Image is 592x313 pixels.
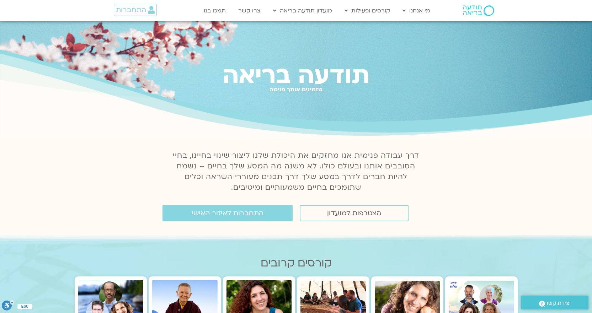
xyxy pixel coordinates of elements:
a: הצטרפות למועדון [300,205,409,221]
span: התחברות [116,6,146,14]
span: התחברות לאיזור האישי [192,209,263,217]
a: התחברות [114,4,157,16]
a: צרו קשר [235,4,264,17]
h2: קורסים קרובים [75,257,518,269]
a: קורסים ופעילות [341,4,394,17]
span: הצטרפות למועדון [327,209,381,217]
span: יצירת קשר [545,298,571,308]
a: מי אנחנו [399,4,434,17]
a: מועדון תודעה בריאה [270,4,336,17]
a: התחברות לאיזור האישי [162,205,293,221]
a: תמכו בנו [200,4,229,17]
a: יצירת קשר [521,296,588,309]
img: תודעה בריאה [463,5,494,16]
p: דרך עבודה פנימית אנו מחזקים את היכולת שלנו ליצור שינוי בחיינו, בחיי הסובבים אותנו ובעולם כולו. לא... [169,150,423,193]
